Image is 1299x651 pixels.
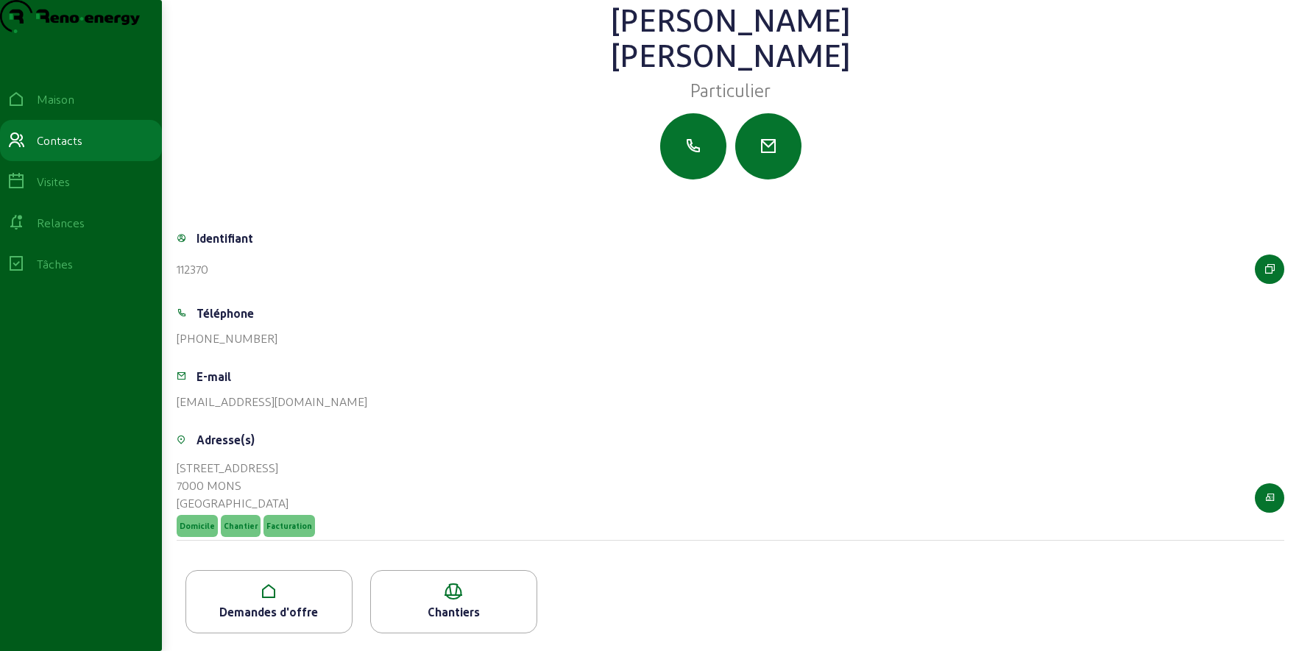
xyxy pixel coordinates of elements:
[197,369,231,383] font: E-mail
[197,433,255,447] font: Adresse(s)
[37,174,70,188] font: Visites
[266,521,312,530] font: Facturation
[37,133,82,147] font: Contacts
[219,605,318,619] font: Demandes d'offre
[197,306,254,320] font: Téléphone
[177,478,241,492] font: 7000 MONS
[690,79,771,100] font: Particulier
[177,496,289,510] font: [GEOGRAPHIC_DATA]
[611,35,850,73] font: [PERSON_NAME]
[177,331,277,345] font: [PHONE_NUMBER]
[37,216,85,230] font: Relances
[177,262,208,276] font: 112370
[428,605,480,619] font: Chantiers
[177,394,367,408] font: [EMAIL_ADDRESS][DOMAIN_NAME]
[180,521,215,530] font: Domicile
[37,257,73,271] font: Tâches
[37,92,74,106] font: Maison
[197,231,253,245] font: Identifiant
[177,460,278,474] font: [STREET_ADDRESS]
[224,521,258,530] font: Chantier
